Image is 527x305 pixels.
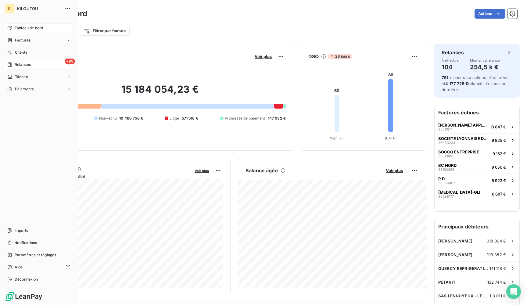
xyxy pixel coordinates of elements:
span: BC NORD [438,163,457,168]
span: 36388177 [438,195,454,198]
span: 751 [442,75,448,80]
button: [PERSON_NAME] APPLICATION3551181413 847 € [435,120,519,133]
h6: Balance âgée [246,167,278,174]
button: [MEDICAL_DATA]-GLI363881778 687 € [435,187,519,200]
h6: Relances [442,49,464,56]
tspan: [DATE] [385,136,396,140]
tspan: Sept. 25 [330,136,344,140]
span: Paramètres et réglages [15,252,56,258]
span: 9 925 € [492,138,506,143]
button: Voir plus [193,168,211,173]
span: 132 744 € [487,280,506,285]
span: 36313085 [438,154,454,158]
h4: 254,5 k € [470,62,501,72]
span: 13 847 € [490,124,506,129]
span: Clients [15,50,27,55]
a: Aide [5,262,73,272]
span: [PERSON_NAME] [438,239,472,243]
span: 35511814 [438,127,453,131]
span: À effectuer [442,59,460,62]
span: Voir plus [255,54,272,59]
span: 9 162 € [493,151,506,156]
span: Promesse de paiement [225,116,265,121]
span: relances ou actions effectuées et relancés la semaine dernière. [442,75,508,92]
span: [MEDICAL_DATA]-GLI [438,190,480,195]
h6: Principaux débiteurs [435,219,519,234]
span: +99 [65,59,75,64]
span: Aide [15,264,23,270]
span: KILOUTOU [17,6,61,11]
span: Tâches [15,74,28,80]
span: 318 064 € [487,239,506,243]
span: 199 352 € [487,252,506,257]
h6: Factures échues [435,105,519,120]
span: R D [438,176,445,181]
button: SOCCO ENTREPRISE363130859 162 € [435,147,519,160]
span: Voir plus [195,169,209,173]
span: 36193265 [438,168,454,171]
span: Tableau de bord [15,25,43,31]
button: SOCIETE LYONNAISE DE TRAVAUX PUBLICS363832349 925 € [435,133,519,147]
button: Actions [475,9,505,19]
span: Litige [170,116,179,121]
span: 36383234 [438,141,455,145]
div: KI [5,4,15,13]
span: 147 032 € [268,116,286,121]
span: 571 518 € [182,116,198,121]
span: SOCCO ENTREPRISE [438,149,479,154]
span: Montant à relancer [470,59,501,62]
span: Relances [15,62,31,67]
span: SOCIETE LYONNAISE DE TRAVAUX PUBLICS [438,136,489,141]
span: 10 466 758 € [119,116,143,121]
button: Voir plus [253,54,274,59]
span: Non-échu [99,116,117,121]
span: 8 687 € [492,192,506,196]
span: PETAVIT [438,280,456,285]
div: Open Intercom Messenger [506,284,521,299]
span: [PERSON_NAME] [438,252,472,257]
h2: 15 184 054,23 € [34,83,286,102]
span: Chiffre d'affaires mensuel [34,173,190,179]
h6: DSO [308,53,319,60]
span: Factures [15,38,30,43]
span: Imports [15,228,28,233]
h4: 104 [442,62,460,72]
button: Filtrer par facture [80,26,130,36]
img: Logo LeanPay [5,292,43,301]
span: 113 011 € [489,293,506,298]
span: Notifications [14,240,37,246]
span: SAS LENNUYEUX - LE FOLL [438,293,489,298]
span: Déconnexion [15,277,38,282]
span: 8 923 € [492,178,506,183]
span: 4 177 725 € [445,81,468,86]
button: R D363560678 923 € [435,174,519,187]
span: [PERSON_NAME] APPLICATION [438,123,488,127]
span: 141 118 € [489,266,506,271]
span: 36356067 [438,181,455,185]
button: Voir plus [384,168,405,173]
span: 26 jours [328,54,351,59]
span: Voir plus [386,168,403,173]
span: 9 050 € [492,165,506,170]
span: QUERCY REFRIGERATION [438,266,489,271]
span: Paiements [15,86,34,92]
button: BC NORD361932659 050 € [435,160,519,174]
